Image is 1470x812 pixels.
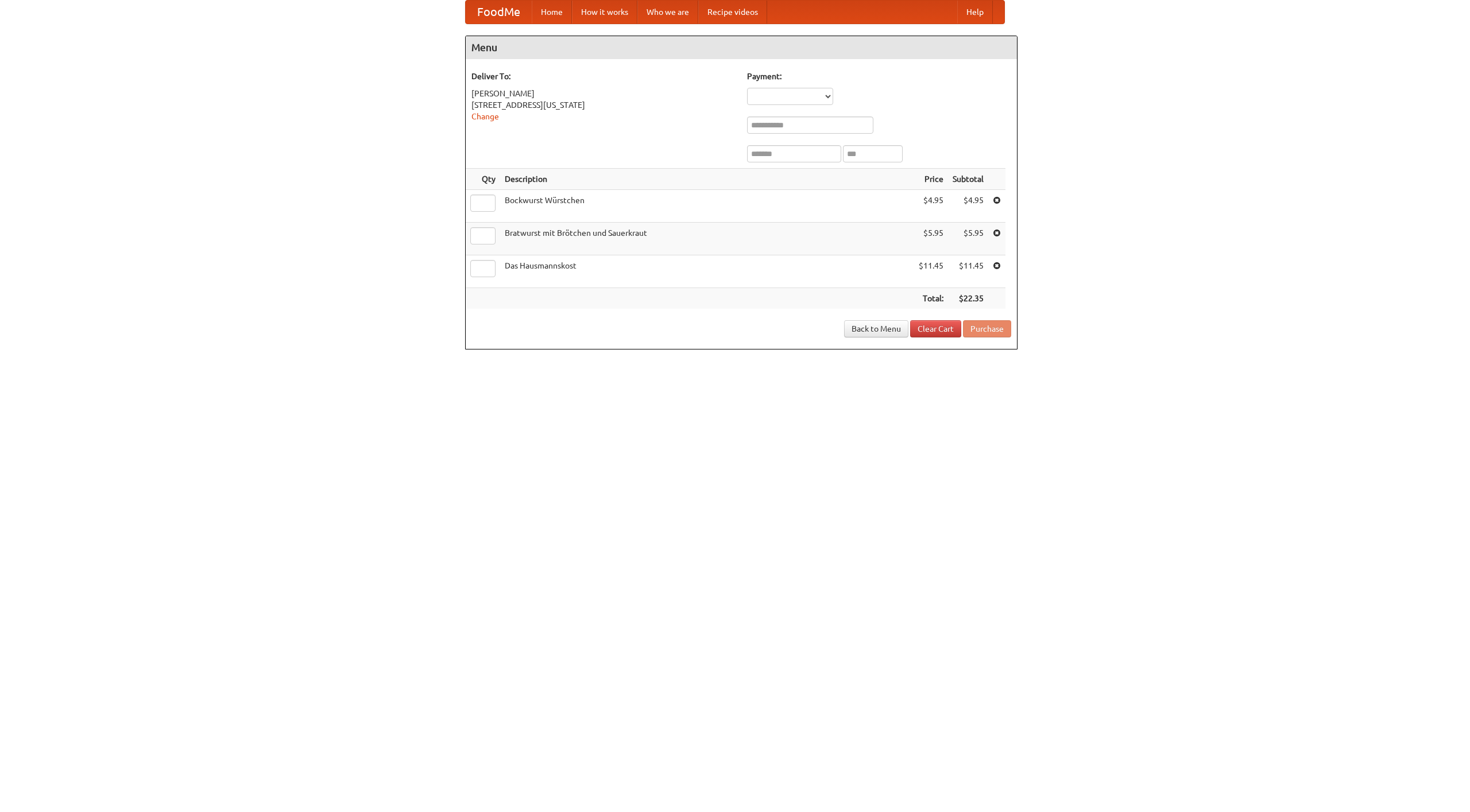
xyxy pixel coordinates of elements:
[471,88,736,99] div: [PERSON_NAME]
[572,1,637,24] a: How it works
[698,1,767,24] a: Recipe videos
[466,1,532,24] a: FoodMe
[747,71,1011,82] h5: Payment:
[500,169,914,190] th: Description
[914,255,948,288] td: $11.45
[637,1,698,24] a: Who we are
[948,190,988,223] td: $4.95
[844,320,908,337] a: Back to Menu
[910,320,961,337] a: Clear Cart
[914,169,948,190] th: Price
[471,112,499,121] a: Change
[466,36,1017,59] h4: Menu
[466,169,500,190] th: Qty
[948,255,988,288] td: $11.45
[532,1,572,24] a: Home
[500,190,914,223] td: Bockwurst Würstchen
[963,320,1011,337] button: Purchase
[471,71,736,82] h5: Deliver To:
[471,99,736,111] div: [STREET_ADDRESS][US_STATE]
[914,190,948,223] td: $4.95
[957,1,993,24] a: Help
[500,223,914,255] td: Bratwurst mit Brötchen und Sauerkraut
[914,223,948,255] td: $5.95
[914,288,948,309] th: Total:
[500,255,914,288] td: Das Hausmannskost
[948,169,988,190] th: Subtotal
[948,223,988,255] td: $5.95
[948,288,988,309] th: $22.35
